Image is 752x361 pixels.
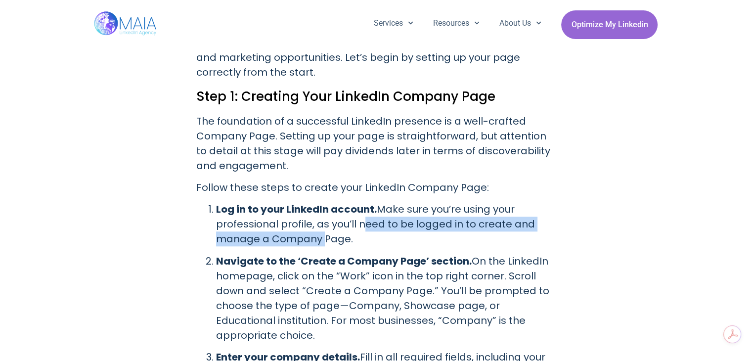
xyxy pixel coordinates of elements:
[216,254,556,343] p: On the LinkedIn homepage, click on the “Work” icon in the top right corner. Scroll down and selec...
[489,10,551,36] a: About Us
[423,10,489,36] a: Resources
[561,10,658,39] a: Optimize My Linkedin
[196,20,556,80] p: Whether you’re a startup, SMB, or enterprise, creating a LinkedIn Company Page is a strategic mov...
[196,87,556,106] h2: Step 1: Creating Your LinkedIn Company Page
[216,254,472,268] strong: Navigate to the ‘Create a Company Page’ section.
[216,202,377,216] strong: Log in to your LinkedIn account.
[196,180,556,195] p: Follow these steps to create your LinkedIn Company Page:
[216,202,556,246] p: Make sure you’re using your professional profile, as you’ll need to be logged in to create and ma...
[364,10,423,36] a: Services
[196,114,556,173] p: The foundation of a successful LinkedIn presence is a well-crafted Company Page. Setting up your ...
[364,10,552,36] nav: Menu
[571,15,648,34] span: Optimize My Linkedin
